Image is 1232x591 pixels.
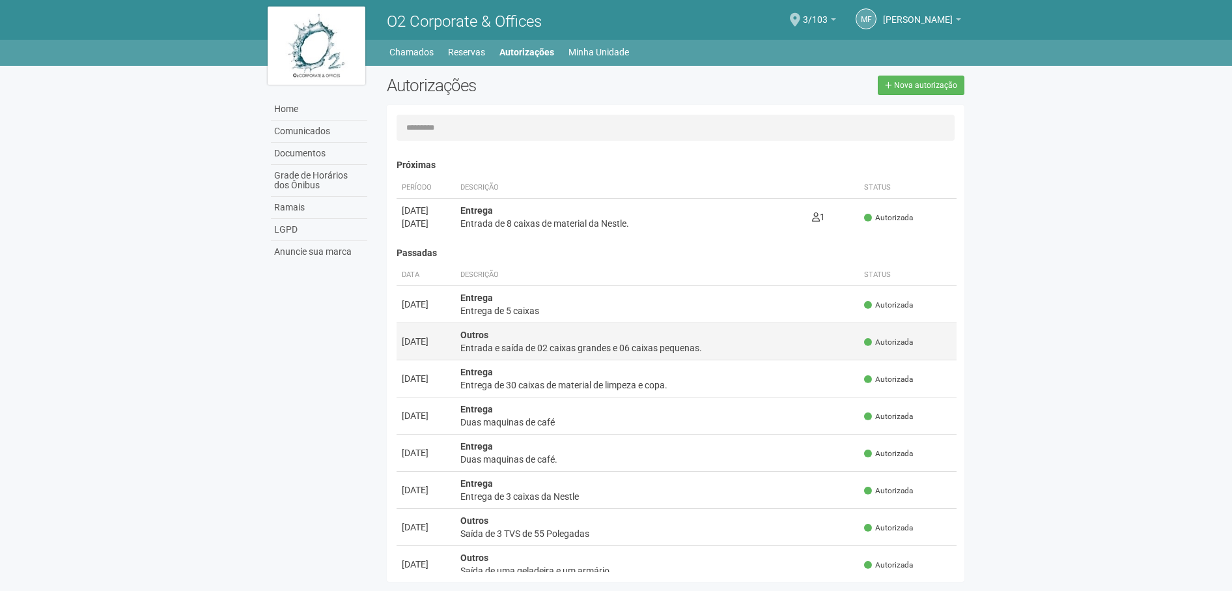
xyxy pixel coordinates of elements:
div: Saída de uma geladeira e um armário. [460,564,854,577]
span: 1 [812,212,825,222]
div: Entrada e saída de 02 caixas grandes e 06 caixas pequenas. [460,341,854,354]
div: [DATE] [402,558,450,571]
strong: Entrega [460,293,493,303]
span: O2 Corporate & Offices [387,12,542,31]
h2: Autorizações [387,76,665,95]
a: LGPD [271,219,367,241]
a: Grade de Horários dos Ônibus [271,165,367,197]
a: Home [271,98,367,121]
strong: Outros [460,553,488,563]
span: Autorizada [864,411,913,422]
span: Autorizada [864,337,913,348]
th: Período [397,177,455,199]
th: Status [859,177,957,199]
th: Descrição [455,177,806,199]
div: Entrega de 30 caixas de material de limpeza e copa. [460,379,854,392]
div: [DATE] [402,521,450,534]
span: Autorizada [864,300,913,311]
div: Entrega de 5 caixas [460,304,854,317]
th: Descrição [455,265,859,286]
span: Autorizada [864,485,913,497]
span: Márcia Ferraz [883,2,953,25]
strong: Entrega [460,478,493,489]
th: Data [397,265,455,286]
div: Entrega de 3 caixas da Nestle [460,490,854,503]
a: Reservas [448,43,485,61]
strong: Entrega [460,367,493,377]
span: 3/103 [803,2,828,25]
span: Autorizada [864,374,913,385]
div: Duas maquinas de café [460,416,854,429]
th: Status [859,265,957,286]
img: logo.jpg [268,7,365,85]
span: Autorizada [864,448,913,459]
strong: Entrega [460,205,493,216]
a: [PERSON_NAME] [883,16,961,27]
a: Anuncie sua marca [271,241,367,263]
strong: Outros [460,330,488,340]
strong: Outros [460,515,488,526]
div: [DATE] [402,204,450,217]
h4: Passadas [397,248,957,258]
a: Autorizações [499,43,554,61]
strong: Entrega [460,404,493,414]
span: Autorizada [864,560,913,571]
span: Autorizada [864,212,913,223]
div: [DATE] [402,298,450,311]
a: 3/103 [803,16,836,27]
span: Autorizada [864,523,913,534]
div: Duas maquinas de café. [460,453,854,466]
div: [DATE] [402,372,450,385]
a: Documentos [271,143,367,165]
div: [DATE] [402,483,450,497]
a: Comunicados [271,121,367,143]
a: Chamados [389,43,434,61]
a: Minha Unidade [568,43,629,61]
strong: Entrega [460,441,493,452]
div: Saída de 3 TVS de 55 Polegadas [460,527,854,540]
a: MF [856,8,876,29]
div: [DATE] [402,409,450,422]
a: Nova autorização [878,76,964,95]
a: Ramais [271,197,367,219]
div: [DATE] [402,446,450,459]
div: [DATE] [402,217,450,230]
h4: Próximas [397,160,957,170]
div: [DATE] [402,335,450,348]
div: Entrada de 8 caixas de material da Nestle. [460,217,801,230]
span: Nova autorização [894,81,957,90]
